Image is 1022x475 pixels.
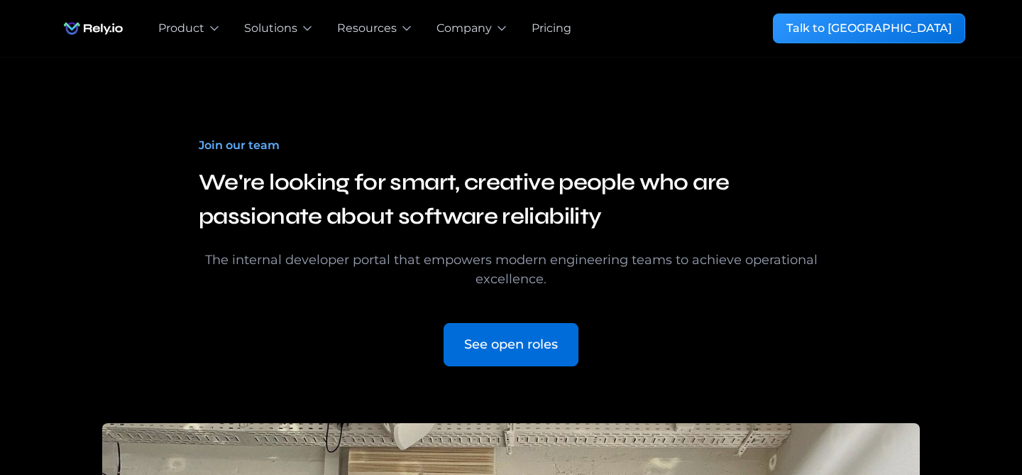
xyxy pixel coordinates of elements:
img: Rely.io logo [57,14,130,43]
a: Pricing [532,20,571,37]
div: Company [436,20,492,37]
div: Solutions [244,20,297,37]
a: home [57,14,130,43]
div: Product [158,20,204,37]
div: Join our team [199,137,280,154]
a: See open roles [444,323,578,366]
a: Talk to [GEOGRAPHIC_DATA] [773,13,965,43]
div: See open roles [464,335,558,354]
h3: We're looking for smart, creative people who are passionate about software reliability [199,165,823,234]
div: Resources [337,20,397,37]
div: Talk to [GEOGRAPHIC_DATA] [786,20,952,37]
div: The internal developer portal that empowers modern engineering teams to achieve operational excel... [199,251,823,289]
